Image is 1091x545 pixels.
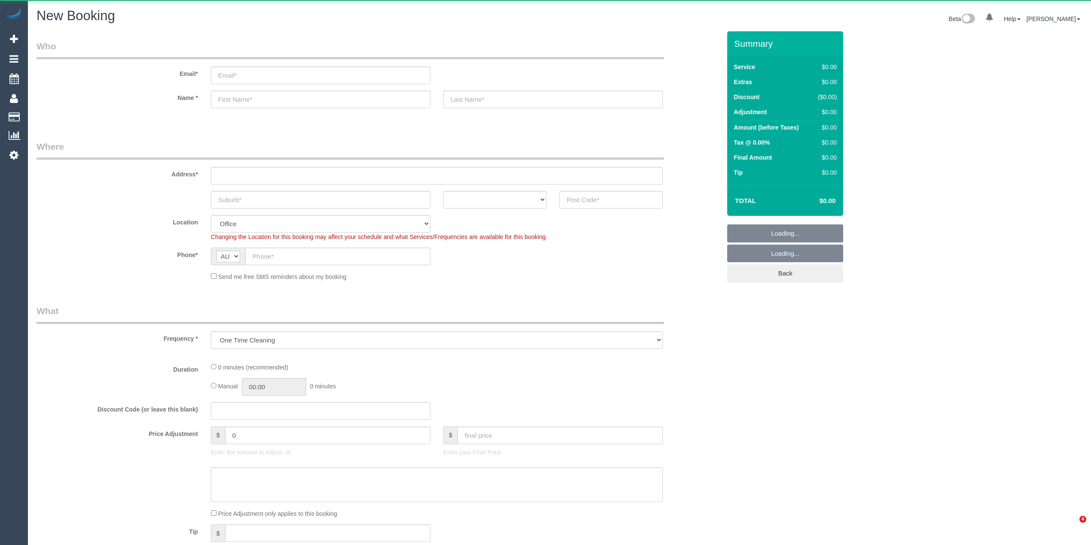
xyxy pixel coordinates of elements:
[814,108,837,116] div: $0.00
[1027,15,1080,22] a: [PERSON_NAME]
[735,197,756,204] strong: Total
[734,78,752,86] label: Extras
[727,264,843,282] a: Back
[37,305,664,324] legend: What
[443,448,663,457] p: Enter your Final Price
[734,93,759,101] label: Discount
[814,93,837,101] div: ($0.00)
[30,215,204,227] label: Location
[37,140,664,160] legend: Where
[211,448,430,457] p: Enter the Amount to Adjust, or
[310,383,336,390] span: 0 minutes
[457,427,663,444] input: final price
[814,63,837,71] div: $0.00
[37,40,664,59] legend: Who
[211,91,430,108] input: First Name*
[218,364,288,371] span: 0 minutes (recommended)
[794,197,835,205] h4: $0.00
[814,78,837,86] div: $0.00
[559,191,663,209] input: Post Code*
[961,14,975,25] img: New interface
[30,91,204,102] label: Name *
[1079,516,1086,523] span: 4
[1004,15,1021,22] a: Help
[211,524,225,542] span: $
[734,108,767,116] label: Adjustment
[1062,516,1082,536] iframe: Intercom live chat
[734,123,798,132] label: Amount (before Taxes)
[5,9,22,21] img: Automaid Logo
[30,524,204,536] label: Tip
[443,427,457,444] span: $
[30,167,204,179] label: Address*
[30,402,204,414] label: Discount Code (or leave this blank)
[218,510,337,517] span: Price Adjustment only applies to this booking
[218,383,238,390] span: Manual
[734,138,770,147] label: Tax @ 0.00%
[443,91,663,108] input: Last Name*
[30,67,204,78] label: Email*
[734,153,772,162] label: Final Amount
[949,15,975,22] a: Beta
[734,39,839,48] h3: Summary
[30,331,204,343] label: Frequency *
[814,168,837,177] div: $0.00
[814,123,837,132] div: $0.00
[211,191,430,209] input: Suburb*
[30,427,204,438] label: Price Adjustment
[211,427,225,444] span: $
[37,8,115,23] span: New Booking
[211,67,430,84] input: Email*
[30,362,204,374] label: Duration
[814,153,837,162] div: $0.00
[30,248,204,259] label: Phone*
[211,233,547,240] span: Changing the Location for this booking may affect your schedule and what Services/Frequencies are...
[734,168,743,177] label: Tip
[218,273,347,280] span: Send me free SMS reminders about my booking
[245,248,430,265] input: Phone*
[734,63,755,71] label: Service
[814,138,837,147] div: $0.00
